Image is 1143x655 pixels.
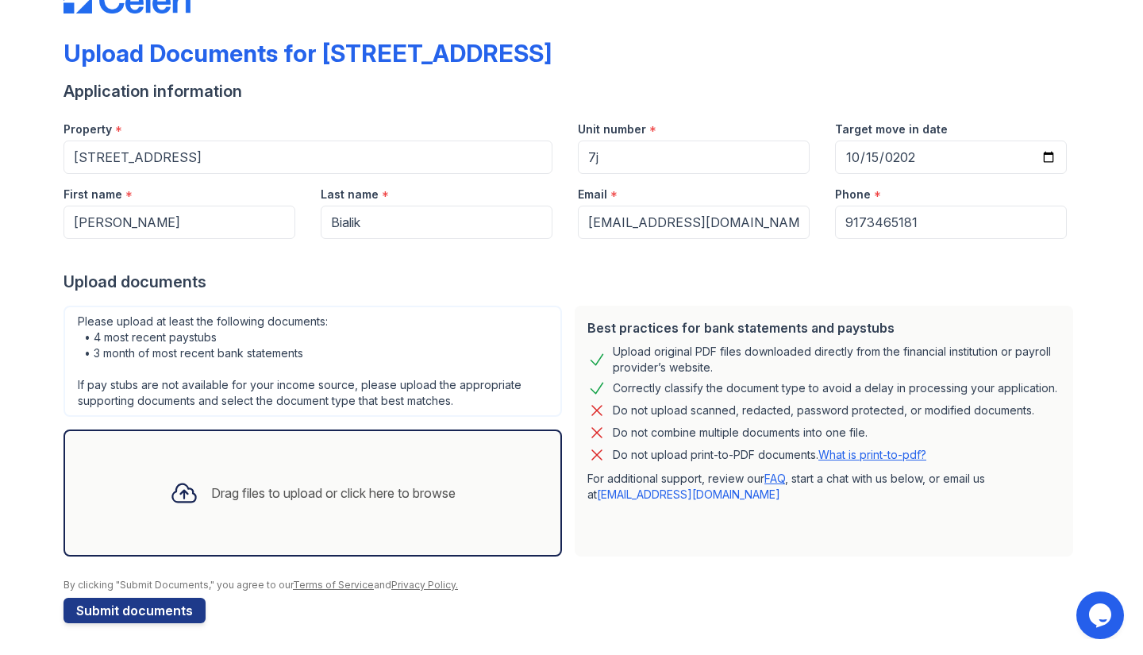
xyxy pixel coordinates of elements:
[818,448,926,461] a: What is print-to-pdf?
[63,271,1079,293] div: Upload documents
[578,121,646,137] label: Unit number
[578,187,607,202] label: Email
[63,579,1079,591] div: By clicking "Submit Documents," you agree to our and
[63,39,552,67] div: Upload Documents for [STREET_ADDRESS]
[587,471,1060,503] p: For additional support, review our , start a chat with us below, or email us at
[1076,591,1127,639] iframe: chat widget
[211,484,456,503] div: Drag files to upload or click here to browse
[63,80,1079,102] div: Application information
[321,187,379,202] label: Last name
[597,487,780,501] a: [EMAIL_ADDRESS][DOMAIN_NAME]
[391,579,458,591] a: Privacy Policy.
[63,187,122,202] label: First name
[613,447,926,463] p: Do not upload print-to-PDF documents.
[613,379,1057,398] div: Correctly classify the document type to avoid a delay in processing your application.
[764,472,785,485] a: FAQ
[835,121,948,137] label: Target move in date
[293,579,374,591] a: Terms of Service
[613,344,1060,376] div: Upload original PDF files downloaded directly from the financial institution or payroll provider’...
[63,121,112,137] label: Property
[63,598,206,623] button: Submit documents
[835,187,871,202] label: Phone
[587,318,1060,337] div: Best practices for bank statements and paystubs
[613,423,868,442] div: Do not combine multiple documents into one file.
[63,306,562,417] div: Please upload at least the following documents: • 4 most recent paystubs • 3 month of most recent...
[613,401,1034,420] div: Do not upload scanned, redacted, password protected, or modified documents.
